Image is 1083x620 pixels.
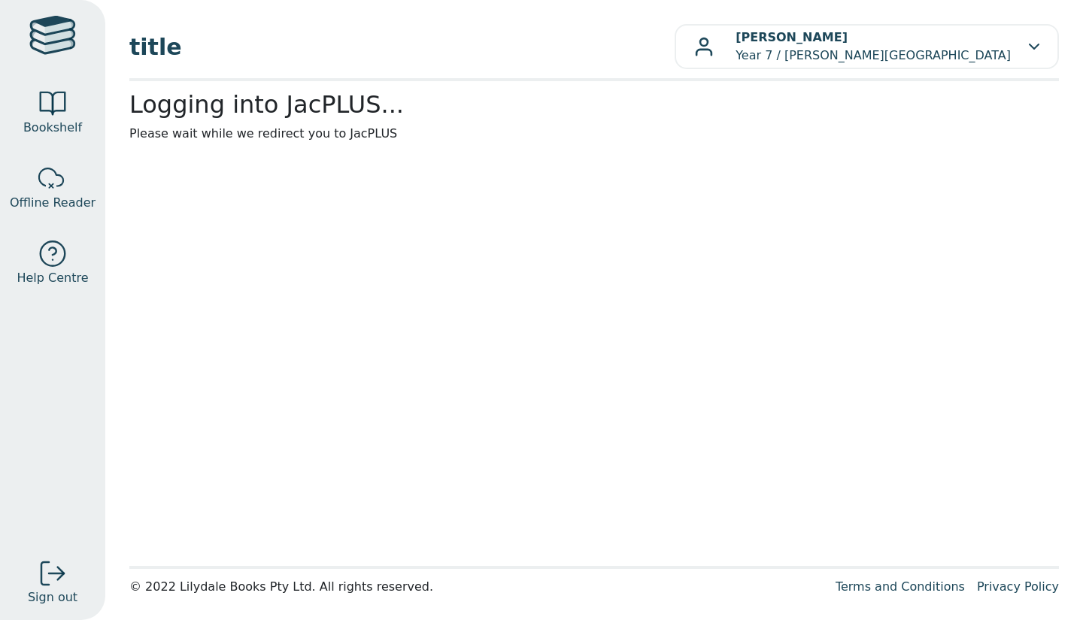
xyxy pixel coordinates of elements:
a: Privacy Policy [977,579,1059,594]
b: [PERSON_NAME] [736,30,848,44]
p: Year 7 / [PERSON_NAME][GEOGRAPHIC_DATA] [736,29,1011,65]
button: [PERSON_NAME]Year 7 / [PERSON_NAME][GEOGRAPHIC_DATA] [675,24,1059,69]
div: © 2022 Lilydale Books Pty Ltd. All rights reserved. [129,578,824,596]
span: Sign out [28,588,77,606]
h2: Logging into JacPLUS... [129,90,1059,119]
span: title [129,30,675,64]
a: Terms and Conditions [836,579,965,594]
span: Bookshelf [23,119,82,137]
span: Help Centre [17,269,88,287]
span: Offline Reader [10,194,96,212]
p: Please wait while we redirect you to JacPLUS [129,125,1059,143]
